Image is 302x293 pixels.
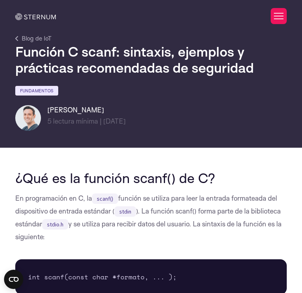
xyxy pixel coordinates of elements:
font: [PERSON_NAME] [47,106,104,114]
a: Fundamentos [15,86,58,96]
code: scanf() [92,193,118,204]
font: En programación en C, la [15,194,92,202]
button: Alternar menú [271,8,287,24]
font: Fundamentos [20,88,53,94]
font: Función C scanf: sintaxis, ejemplos y prácticas recomendadas de seguridad [15,43,254,76]
img: Igal Zeifman [15,105,41,131]
code: stdio.h [42,219,68,230]
font: ). La función scanf() forma parte de la biblioteca estándar [15,207,281,228]
font: 5 [47,117,51,125]
font: ¿Qué es la función scanf() de C? [15,169,215,186]
font: lectura mínima | [53,117,102,125]
font: función se utiliza para leer la entrada formateada del dispositivo de entrada estándar ( [15,194,277,215]
code: stdin [114,206,136,217]
font: int scanf(const char *formato, ... ); [28,272,177,282]
a: Blog de IoT [15,34,51,43]
font: [DATE] [103,117,126,125]
font: y se utiliza para recibir datos del usuario. La sintaxis de la función es la siguiente: [15,220,282,241]
button: Abrir el widget CMP [4,270,23,289]
font: Blog de IoT [22,35,51,42]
